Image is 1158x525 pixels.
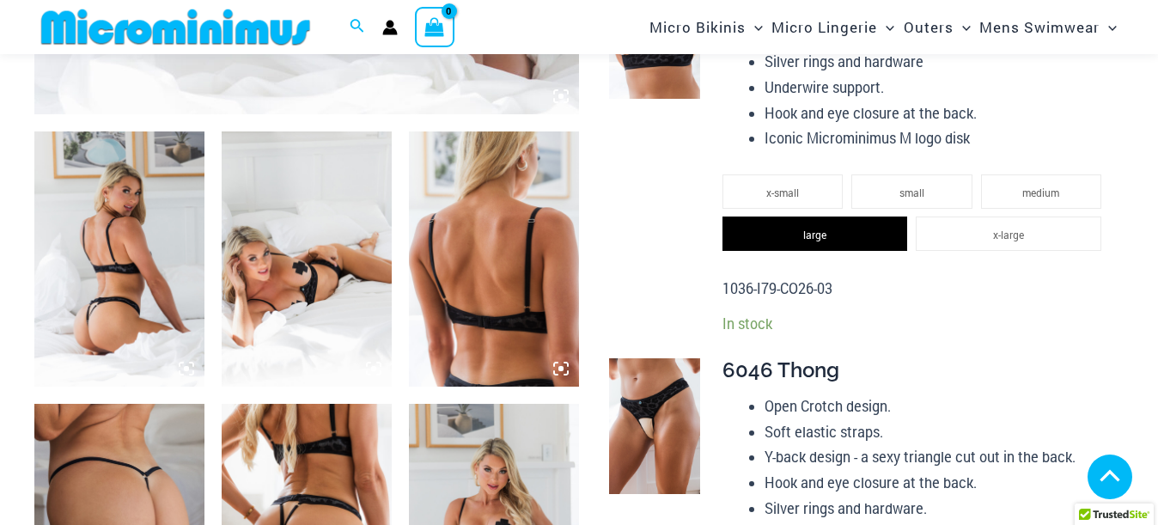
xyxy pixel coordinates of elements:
[765,496,1110,522] li: Silver rings and hardware.
[877,5,894,49] span: Menu Toggle
[382,20,398,35] a: Account icon link
[803,228,826,241] span: large
[643,3,1124,52] nav: Site Navigation
[975,5,1121,49] a: Mens SwimwearMenu ToggleMenu Toggle
[765,49,1110,75] li: Silver rings and hardware
[722,357,839,382] span: 6046 Thong
[979,5,1100,49] span: Mens Swimwear
[767,5,899,49] a: Micro LingerieMenu ToggleMenu Toggle
[722,174,843,209] li: x-small
[981,174,1101,209] li: medium
[765,470,1110,496] li: Hook and eye closure at the back.
[415,7,454,46] a: View Shopping Cart, empty
[222,131,392,387] img: Nights Fall Silver Leopard 1036 Bra 6046 Thong
[916,217,1100,251] li: x-large
[899,186,924,199] span: small
[765,419,1110,445] li: Soft elastic straps.
[993,228,1024,241] span: x-large
[34,131,204,387] img: Nights Fall Silver Leopard 1036 Bra 6046 Thong
[765,101,1110,126] li: Hook and eye closure at the back.
[609,358,700,494] img: Nights Fall Silver Leopard 6046 Thong
[766,186,799,199] span: x-small
[722,276,1110,302] p: 1036-I79-CO26-03
[350,16,365,39] a: Search icon link
[771,5,877,49] span: Micro Lingerie
[765,394,1110,419] li: Open Crotch design.
[645,5,767,49] a: Micro BikinisMenu ToggleMenu Toggle
[722,314,1110,333] p: In stock
[851,174,972,209] li: small
[765,125,1110,151] li: Iconic Microminimus M logo disk
[899,5,975,49] a: OutersMenu ToggleMenu Toggle
[1022,186,1059,199] span: medium
[765,75,1110,101] li: Underwire support.
[722,217,907,251] li: large
[954,5,971,49] span: Menu Toggle
[34,8,317,46] img: MM SHOP LOGO FLAT
[904,5,954,49] span: Outers
[649,5,746,49] span: Micro Bikinis
[765,444,1110,470] li: Y-back design - a sexy triangle cut out in the back.
[409,131,579,387] img: Nights Fall Silver Leopard 1036 Bra
[1100,5,1117,49] span: Menu Toggle
[746,5,763,49] span: Menu Toggle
